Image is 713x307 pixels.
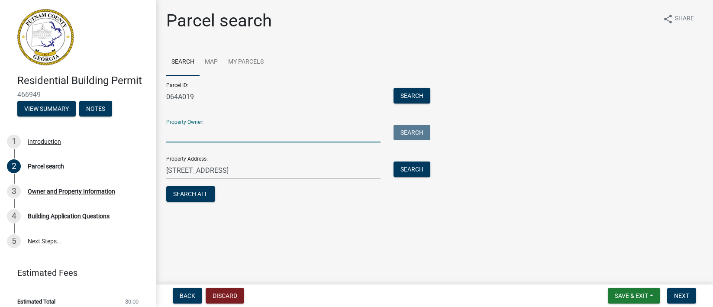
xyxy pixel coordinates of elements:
[173,288,202,304] button: Back
[675,14,694,24] span: Share
[206,288,244,304] button: Discard
[7,135,21,149] div: 1
[17,90,139,99] span: 466949
[17,299,55,304] span: Estimated Total
[166,48,200,76] a: Search
[674,292,689,299] span: Next
[17,106,76,113] wm-modal-confirm: Summary
[28,163,64,169] div: Parcel search
[28,188,115,194] div: Owner and Property Information
[394,162,430,177] button: Search
[17,74,149,87] h4: Residential Building Permit
[656,10,701,27] button: shareShare
[28,213,110,219] div: Building Application Questions
[7,209,21,223] div: 4
[166,10,272,31] h1: Parcel search
[663,14,673,24] i: share
[28,139,61,145] div: Introduction
[200,48,223,76] a: Map
[7,234,21,248] div: 5
[166,186,215,202] button: Search All
[608,288,660,304] button: Save & Exit
[615,292,648,299] span: Save & Exit
[17,101,76,116] button: View Summary
[79,106,112,113] wm-modal-confirm: Notes
[667,288,696,304] button: Next
[7,184,21,198] div: 3
[223,48,269,76] a: My Parcels
[7,264,142,281] a: Estimated Fees
[394,125,430,140] button: Search
[394,88,430,103] button: Search
[17,9,74,65] img: Putnam County, Georgia
[79,101,112,116] button: Notes
[7,159,21,173] div: 2
[125,299,139,304] span: $0.00
[180,292,195,299] span: Back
